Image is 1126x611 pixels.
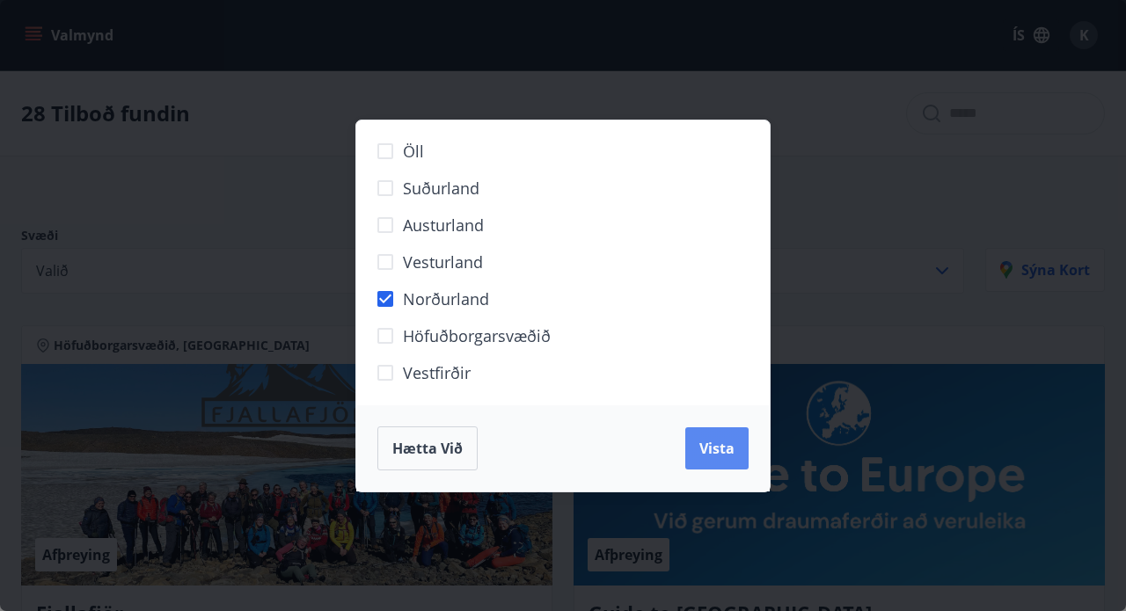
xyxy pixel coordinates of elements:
span: Hætta við [392,439,463,458]
span: Austurland [403,214,484,236]
button: Vista [685,427,749,469]
span: Höfuðborgarsvæðið [403,324,551,347]
span: Vestfirðir [403,361,471,384]
span: Norðurland [403,287,489,310]
span: Vista [699,439,735,458]
span: Vesturland [403,251,483,273]
button: Hætta við [377,426,478,470]
span: Öll [403,140,424,163]
span: Suðurland [403,177,479,200]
